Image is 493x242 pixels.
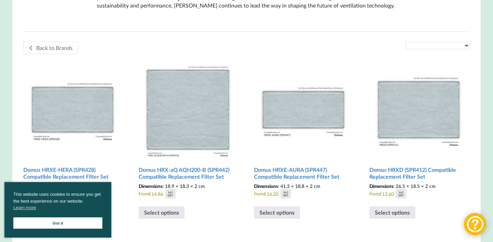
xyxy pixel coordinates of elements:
[13,217,102,229] a: Got it cookie
[254,60,353,158] img: Domus HRXE-AURA (SPR447) Compatible MVHR Filter Replacement Set from MVHR.shop
[13,204,36,211] a: cookies - Learn more
[264,189,291,199] div: 16.20
[369,60,468,199] a: Domus HRXD (SPR412) Compatible Replacement Filter Set Dimensions: 26.5 × 18.5 × 2 cmfrom£12.60inc...
[139,183,205,189] span: : 18.9 × 18.3 × 2 cm
[254,164,353,183] h2: Domus HRXE-AURA (SPR447) Compatible Replacement Filter Set
[168,191,173,194] div: incl
[369,183,393,189] span: Dimensions
[406,42,470,49] select: Shop order
[23,60,122,158] img: Domus HRXE-HERA (SPR428) Compatible MVHR Filter Replacement Set from MVHR.shop
[254,183,278,189] span: Dimensions
[149,191,151,196] span: £
[369,183,468,199] span: from
[369,164,468,183] h2: Domus HRXD (SPR412) Compatible Replacement Filter Set
[23,164,122,183] h2: Domus HRXE-HERA (SPR428) Compatible Replacement Filter Set
[254,60,353,199] a: Domus HRXE-AURA (SPR447) Compatible Replacement Filter Set Dimensions: 41.3 × 18.8 × 2 cmfrom£16....
[369,183,435,189] span: : 26.5 × 18.5 × 2 cm
[23,60,122,199] a: Domus HRXE-HERA (SPR428) Compatible Replacement Filter Set Dimensions: 34.7 × 19.4 × 2 cmfrom£13....
[254,183,353,199] span: from
[379,189,406,199] div: 12.60
[283,191,288,194] div: incl
[139,206,185,219] a: Select options for “Domus HRX-aQ AQH200-B (SPR442) Compatible Replacement Filter Set”
[254,206,300,219] a: Select options for “Domus HRXE-AURA (SPR447) Compatible Replacement Filter Set”
[23,42,78,54] a: Back to Brands
[283,194,288,197] div: VAT
[139,183,237,199] span: from
[254,183,320,189] span: : 41.3 × 18.8 × 2 cm
[4,182,111,238] div: cookieconsent
[369,206,415,219] a: Select options for “Domus HRXD (SPR412) Compatible Replacement Filter Set”
[369,60,468,158] img: Domus HRXD (SPR412) Compatible MVHR Filter Replacement Set from MVHR.shop
[149,189,175,199] div: 14.86
[398,194,404,197] div: VAT
[13,191,102,213] span: This website uses cookies to ensure you get the best experience on our website.
[139,60,237,158] img: Domus HRX-aQ AQH200-B (SPR442) Compatible MVHR Filter Replacement Set from MVHR.shop
[139,183,163,189] span: Dimensions
[379,191,382,196] span: £
[264,191,267,196] span: £
[139,60,237,199] a: Domus HRX-aQ AQH200-B (SPR442) Compatible Replacement Filter Set Dimensions: 18.9 × 18.3 × 2 cmfr...
[167,194,173,197] div: VAT
[399,191,403,194] div: incl
[139,164,237,183] h2: Domus HRX-aQ AQH200-B (SPR442) Compatible Replacement Filter Set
